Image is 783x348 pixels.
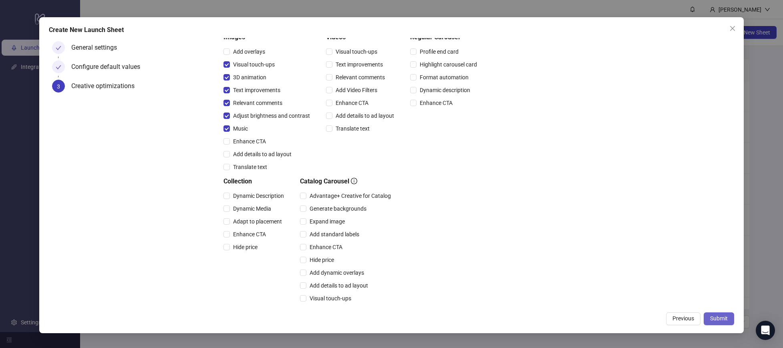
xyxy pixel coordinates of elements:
span: Add dynamic overlays [306,268,367,277]
span: Text improvements [332,60,386,69]
span: Music [230,124,251,133]
span: Add standard labels [306,230,362,239]
button: Close [726,22,739,35]
span: Add details to ad layout [306,281,371,290]
span: Translate text [230,163,270,171]
div: Creative optimizations [71,80,141,93]
span: check [56,45,61,51]
span: Add details to ad layout [230,150,295,159]
span: Adapt to placement [230,217,285,226]
span: Advantage+ Creative for Catalog [306,191,394,200]
span: Submit [710,315,728,322]
span: Dynamic Description [230,191,287,200]
span: Relevant comments [332,73,388,82]
span: close [729,25,736,32]
span: Adjust brightness and contrast [230,111,313,120]
span: Expand image [306,217,348,226]
span: Visual touch-ups [230,60,278,69]
span: Translate text [332,124,373,133]
span: Add details to ad layout [332,111,397,120]
button: Previous [666,312,700,325]
span: Generate backgrounds [306,204,370,213]
div: Create New Launch Sheet [49,25,735,35]
span: Format automation [417,73,472,82]
span: Hide price [306,255,337,264]
span: Visual touch-ups [306,294,354,303]
span: Visual touch-ups [332,47,380,56]
span: Relevant comments [230,99,286,107]
span: Previous [672,315,694,322]
span: Add Video Filters [332,86,380,95]
span: Dynamic Media [230,204,274,213]
div: Configure default values [71,60,147,73]
h5: Collection [223,177,287,186]
span: 3 [57,83,60,90]
span: Add overlays [230,47,268,56]
span: Hide price [230,243,261,251]
span: Enhance CTA [332,99,372,107]
span: Enhance CTA [417,99,456,107]
span: 3D animation [230,73,270,82]
h5: Catalog Carousel [300,177,394,186]
span: Profile end card [417,47,462,56]
span: Enhance CTA [230,137,269,146]
span: Highlight carousel card [417,60,480,69]
span: Enhance CTA [230,230,269,239]
div: General settings [71,41,123,54]
div: Open Intercom Messenger [756,321,775,340]
span: Text improvements [230,86,284,95]
span: info-circle [351,178,357,184]
span: Enhance CTA [306,243,346,251]
button: Submit [704,312,734,325]
span: check [56,64,61,70]
span: Dynamic description [417,86,473,95]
